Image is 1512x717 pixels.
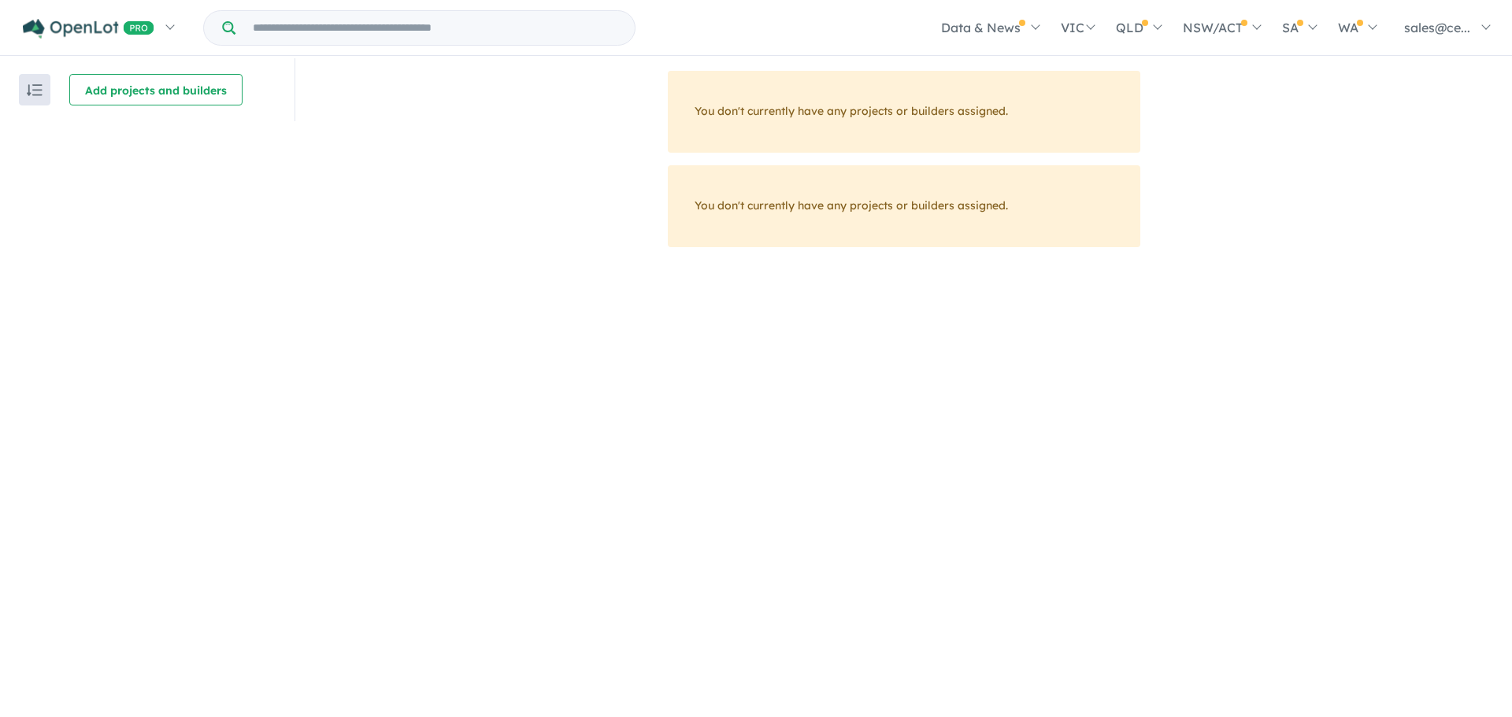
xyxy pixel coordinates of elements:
input: Try estate name, suburb, builder or developer [239,11,632,45]
img: Openlot PRO Logo White [23,19,154,39]
span: sales@ce... [1404,20,1470,35]
button: Add projects and builders [69,74,243,105]
div: You don't currently have any projects or builders assigned. [668,165,1140,247]
div: You don't currently have any projects or builders assigned. [668,71,1140,153]
img: sort.svg [27,84,43,96]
